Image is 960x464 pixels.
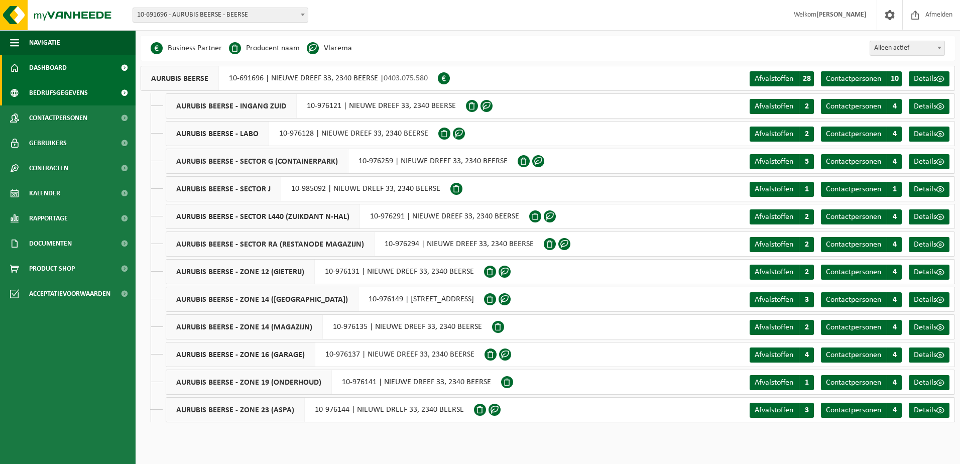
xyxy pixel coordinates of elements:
[166,260,315,284] span: AURUBIS BEERSE - ZONE 12 (GIETERIJ)
[29,55,67,80] span: Dashboard
[914,158,936,166] span: Details
[166,287,358,311] span: AURUBIS BEERSE - ZONE 14 ([GEOGRAPHIC_DATA])
[826,241,881,249] span: Contactpersonen
[909,99,949,114] a: Details
[750,320,814,335] a: Afvalstoffen 2
[166,121,438,146] div: 10-976128 | NIEUWE DREEF 33, 2340 BEERSE
[914,323,936,331] span: Details
[821,320,902,335] a: Contactpersonen 4
[151,41,222,56] li: Business Partner
[755,268,793,276] span: Afvalstoffen
[909,127,949,142] a: Details
[133,8,308,23] span: 10-691696 - AURUBIS BEERSE - BEERSE
[166,122,269,146] span: AURUBIS BEERSE - LABO
[821,154,902,169] a: Contactpersonen 4
[29,231,72,256] span: Documenten
[799,154,814,169] span: 5
[29,256,75,281] span: Product Shop
[909,182,949,197] a: Details
[909,292,949,307] a: Details
[755,379,793,387] span: Afvalstoffen
[909,320,949,335] a: Details
[909,347,949,363] a: Details
[826,323,881,331] span: Contactpersonen
[887,71,902,86] span: 10
[166,259,484,284] div: 10-976131 | NIEUWE DREEF 33, 2340 BEERSE
[914,102,936,110] span: Details
[799,182,814,197] span: 1
[133,8,308,22] span: 10-691696 - AURUBIS BEERSE - BEERSE
[799,375,814,390] span: 1
[799,71,814,86] span: 28
[826,296,881,304] span: Contactpersonen
[887,292,902,307] span: 4
[826,158,881,166] span: Contactpersonen
[909,237,949,252] a: Details
[166,93,466,119] div: 10-976121 | NIEUWE DREEF 33, 2340 BEERSE
[821,403,902,418] a: Contactpersonen 4
[750,154,814,169] a: Afvalstoffen 5
[755,185,793,193] span: Afvalstoffen
[29,156,68,181] span: Contracten
[166,342,315,367] span: AURUBIS BEERSE - ZONE 16 (GARAGE)
[914,130,936,138] span: Details
[750,265,814,280] a: Afvalstoffen 2
[826,406,881,414] span: Contactpersonen
[909,71,949,86] a: Details
[166,149,518,174] div: 10-976259 | NIEUWE DREEF 33, 2340 BEERSE
[29,281,110,306] span: Acceptatievoorwaarden
[914,75,936,83] span: Details
[821,265,902,280] a: Contactpersonen 4
[799,403,814,418] span: 3
[799,265,814,280] span: 2
[141,66,438,91] div: 10-691696 | NIEUWE DREEF 33, 2340 BEERSE |
[750,99,814,114] a: Afvalstoffen 2
[914,185,936,193] span: Details
[821,209,902,224] a: Contactpersonen 4
[821,182,902,197] a: Contactpersonen 1
[909,209,949,224] a: Details
[755,158,793,166] span: Afvalstoffen
[914,296,936,304] span: Details
[887,127,902,142] span: 4
[750,347,814,363] a: Afvalstoffen 4
[750,292,814,307] a: Afvalstoffen 3
[799,320,814,335] span: 2
[821,237,902,252] a: Contactpersonen 4
[166,231,544,257] div: 10-976294 | NIEUWE DREEF 33, 2340 BEERSE
[755,213,793,221] span: Afvalstoffen
[799,99,814,114] span: 2
[826,75,881,83] span: Contactpersonen
[909,375,949,390] a: Details
[799,127,814,142] span: 2
[755,102,793,110] span: Afvalstoffen
[166,204,529,229] div: 10-976291 | NIEUWE DREEF 33, 2340 BEERSE
[909,403,949,418] a: Details
[870,41,945,56] span: Alleen actief
[166,370,332,394] span: AURUBIS BEERSE - ZONE 19 (ONDERHOUD)
[166,287,484,312] div: 10-976149 | [STREET_ADDRESS]
[29,181,60,206] span: Kalender
[887,375,902,390] span: 4
[29,131,67,156] span: Gebruikers
[870,41,944,55] span: Alleen actief
[166,232,375,256] span: AURUBIS BEERSE - SECTOR RA (RESTANODE MAGAZIJN)
[821,292,902,307] a: Contactpersonen 4
[750,237,814,252] a: Afvalstoffen 2
[29,206,68,231] span: Rapportage
[887,99,902,114] span: 4
[141,66,219,90] span: AURUBIS BEERSE
[229,41,300,56] li: Producent naam
[755,241,793,249] span: Afvalstoffen
[166,204,360,228] span: AURUBIS BEERSE - SECTOR L440 (ZUIKDANT N-HAL)
[166,342,485,367] div: 10-976137 | NIEUWE DREEF 33, 2340 BEERSE
[755,406,793,414] span: Afvalstoffen
[821,71,902,86] a: Contactpersonen 10
[799,292,814,307] span: 3
[887,182,902,197] span: 1
[914,406,936,414] span: Details
[826,268,881,276] span: Contactpersonen
[755,296,793,304] span: Afvalstoffen
[166,314,492,339] div: 10-976135 | NIEUWE DREEF 33, 2340 BEERSE
[750,127,814,142] a: Afvalstoffen 2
